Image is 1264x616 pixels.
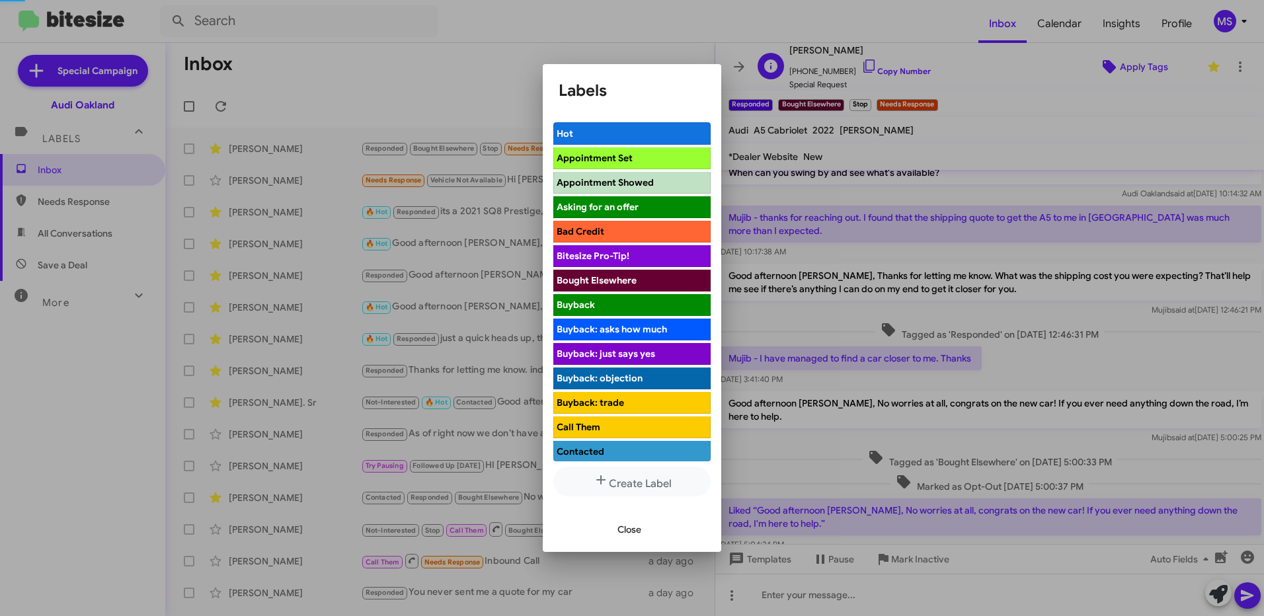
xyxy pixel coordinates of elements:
span: Buyback: trade [557,397,624,408]
span: Bad Credit [557,225,604,237]
span: Appointment Set [557,152,633,164]
span: Hot [557,128,573,139]
span: Appointment Showed [557,176,654,188]
span: Bitesize Pro-Tip! [557,250,629,262]
span: Call Them [557,421,600,433]
span: Buyback: objection [557,372,643,384]
button: Create Label [553,467,711,496]
h1: Labels [559,80,705,101]
span: Asking for an offer [557,201,639,213]
button: Close [607,518,652,541]
span: Bought Elsewhere [557,274,637,286]
span: Contacted [557,445,604,457]
span: Buyback: just says yes [557,348,655,360]
span: Buyback: asks how much [557,323,667,335]
span: Buyback [557,299,595,311]
span: Close [617,518,641,541]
